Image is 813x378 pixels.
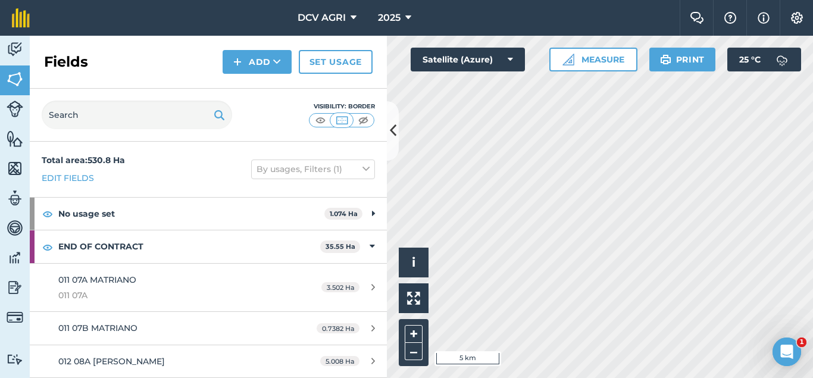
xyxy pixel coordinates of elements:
h2: Fields [44,52,88,71]
a: 011 07A MATRIANO011 07A3.502 Ha [30,264,387,312]
button: 25 °C [727,48,801,71]
div: Visibility: Border [308,102,375,111]
img: svg+xml;base64,PHN2ZyB4bWxucz0iaHR0cDovL3d3dy53My5vcmcvMjAwMC9zdmciIHdpZHRoPSIxOSIgaGVpZ2h0PSIyNC... [214,108,225,122]
img: svg+xml;base64,PD94bWwgdmVyc2lvbj0iMS4wIiBlbmNvZGluZz0idXRmLTgiPz4KPCEtLSBHZW5lcmF0b3I6IEFkb2JlIE... [7,101,23,117]
img: svg+xml;base64,PD94bWwgdmVyc2lvbj0iMS4wIiBlbmNvZGluZz0idXRmLTgiPz4KPCEtLSBHZW5lcmF0b3I6IEFkb2JlIE... [7,309,23,326]
img: fieldmargin Logo [12,8,30,27]
img: Two speech bubbles overlapping with the left bubble in the forefront [690,12,704,24]
img: svg+xml;base64,PHN2ZyB4bWxucz0iaHR0cDovL3d3dy53My5vcmcvMjAwMC9zdmciIHdpZHRoPSIxOSIgaGVpZ2h0PSIyNC... [660,52,671,67]
img: svg+xml;base64,PD94bWwgdmVyc2lvbj0iMS4wIiBlbmNvZGluZz0idXRmLTgiPz4KPCEtLSBHZW5lcmF0b3I6IEFkb2JlIE... [7,249,23,267]
img: A question mark icon [723,12,737,24]
img: svg+xml;base64,PHN2ZyB4bWxucz0iaHR0cDovL3d3dy53My5vcmcvMjAwMC9zdmciIHdpZHRoPSIxOCIgaGVpZ2h0PSIyNC... [42,207,53,221]
input: Search [42,101,232,129]
a: 011 07B MATRIANO0.7382 Ha [30,312,387,344]
img: svg+xml;base64,PHN2ZyB4bWxucz0iaHR0cDovL3d3dy53My5vcmcvMjAwMC9zdmciIHdpZHRoPSI1NiIgaGVpZ2h0PSI2MC... [7,130,23,148]
button: Add [223,50,292,74]
img: Ruler icon [562,54,574,65]
strong: 1.074 Ha [330,210,358,218]
button: – [405,343,423,360]
span: 012 08A [PERSON_NAME] [58,356,165,367]
img: svg+xml;base64,PHN2ZyB4bWxucz0iaHR0cDovL3d3dy53My5vcmcvMjAwMC9zdmciIHdpZHRoPSI1NiIgaGVpZ2h0PSI2MC... [7,70,23,88]
img: A cog icon [790,12,804,24]
img: svg+xml;base64,PHN2ZyB4bWxucz0iaHR0cDovL3d3dy53My5vcmcvMjAwMC9zdmciIHdpZHRoPSIxOCIgaGVpZ2h0PSIyNC... [42,240,53,254]
span: 1 [797,338,806,347]
span: 2025 [378,11,401,25]
img: svg+xml;base64,PD94bWwgdmVyc2lvbj0iMS4wIiBlbmNvZGluZz0idXRmLTgiPz4KPCEtLSBHZW5lcmF0b3I6IEFkb2JlIE... [7,40,23,58]
span: 25 ° C [739,48,761,71]
img: svg+xml;base64,PD94bWwgdmVyc2lvbj0iMS4wIiBlbmNvZGluZz0idXRmLTgiPz4KPCEtLSBHZW5lcmF0b3I6IEFkb2JlIE... [7,279,23,296]
strong: 35.55 Ha [326,242,355,251]
span: 011 07B MATRIANO [58,323,137,333]
img: Four arrows, one pointing top left, one top right, one bottom right and the last bottom left [407,292,420,305]
img: svg+xml;base64,PHN2ZyB4bWxucz0iaHR0cDovL3d3dy53My5vcmcvMjAwMC9zdmciIHdpZHRoPSIxNyIgaGVpZ2h0PSIxNy... [758,11,770,25]
button: Measure [549,48,637,71]
a: Set usage [299,50,373,74]
span: DCV AGRI [298,11,346,25]
div: No usage set1.074 Ha [30,198,387,230]
a: 012 08A [PERSON_NAME]5.008 Ha [30,345,387,377]
span: i [412,255,415,270]
img: svg+xml;base64,PD94bWwgdmVyc2lvbj0iMS4wIiBlbmNvZGluZz0idXRmLTgiPz4KPCEtLSBHZW5lcmF0b3I6IEFkb2JlIE... [7,354,23,365]
span: 3.502 Ha [321,282,359,292]
img: svg+xml;base64,PHN2ZyB4bWxucz0iaHR0cDovL3d3dy53My5vcmcvMjAwMC9zdmciIHdpZHRoPSI1MCIgaGVpZ2h0PSI0MC... [356,114,371,126]
img: svg+xml;base64,PHN2ZyB4bWxucz0iaHR0cDovL3d3dy53My5vcmcvMjAwMC9zdmciIHdpZHRoPSI1MCIgaGVpZ2h0PSI0MC... [313,114,328,126]
span: 0.7382 Ha [317,323,359,333]
img: svg+xml;base64,PD94bWwgdmVyc2lvbj0iMS4wIiBlbmNvZGluZz0idXRmLTgiPz4KPCEtLSBHZW5lcmF0b3I6IEFkb2JlIE... [7,189,23,207]
iframe: Intercom live chat [773,338,801,366]
button: i [399,248,429,277]
strong: END OF CONTRACT [58,230,320,263]
strong: Total area : 530.8 Ha [42,155,125,165]
img: svg+xml;base64,PD94bWwgdmVyc2lvbj0iMS4wIiBlbmNvZGluZz0idXRmLTgiPz4KPCEtLSBHZW5lcmF0b3I6IEFkb2JlIE... [770,48,794,71]
a: Edit fields [42,171,94,185]
strong: No usage set [58,198,324,230]
img: svg+xml;base64,PHN2ZyB4bWxucz0iaHR0cDovL3d3dy53My5vcmcvMjAwMC9zdmciIHdpZHRoPSI1MCIgaGVpZ2h0PSI0MC... [334,114,349,126]
span: 011 07A MATRIANO [58,274,136,285]
img: svg+xml;base64,PD94bWwgdmVyc2lvbj0iMS4wIiBlbmNvZGluZz0idXRmLTgiPz4KPCEtLSBHZW5lcmF0b3I6IEFkb2JlIE... [7,219,23,237]
button: By usages, Filters (1) [251,160,375,179]
button: + [405,325,423,343]
span: 5.008 Ha [320,356,359,366]
span: 011 07A [58,289,282,302]
div: END OF CONTRACT35.55 Ha [30,230,387,263]
button: Satellite (Azure) [411,48,525,71]
img: svg+xml;base64,PHN2ZyB4bWxucz0iaHR0cDovL3d3dy53My5vcmcvMjAwMC9zdmciIHdpZHRoPSI1NiIgaGVpZ2h0PSI2MC... [7,160,23,177]
img: svg+xml;base64,PHN2ZyB4bWxucz0iaHR0cDovL3d3dy53My5vcmcvMjAwMC9zdmciIHdpZHRoPSIxNCIgaGVpZ2h0PSIyNC... [233,55,242,69]
button: Print [649,48,716,71]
